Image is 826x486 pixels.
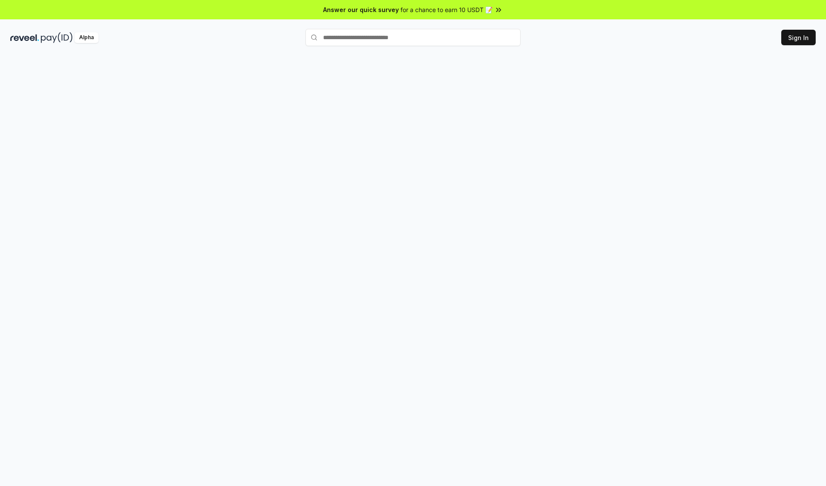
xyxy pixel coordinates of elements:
button: Sign In [781,30,816,45]
span: for a chance to earn 10 USDT 📝 [401,5,493,14]
img: pay_id [41,32,73,43]
div: Alpha [74,32,99,43]
img: reveel_dark [10,32,39,43]
span: Answer our quick survey [323,5,399,14]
